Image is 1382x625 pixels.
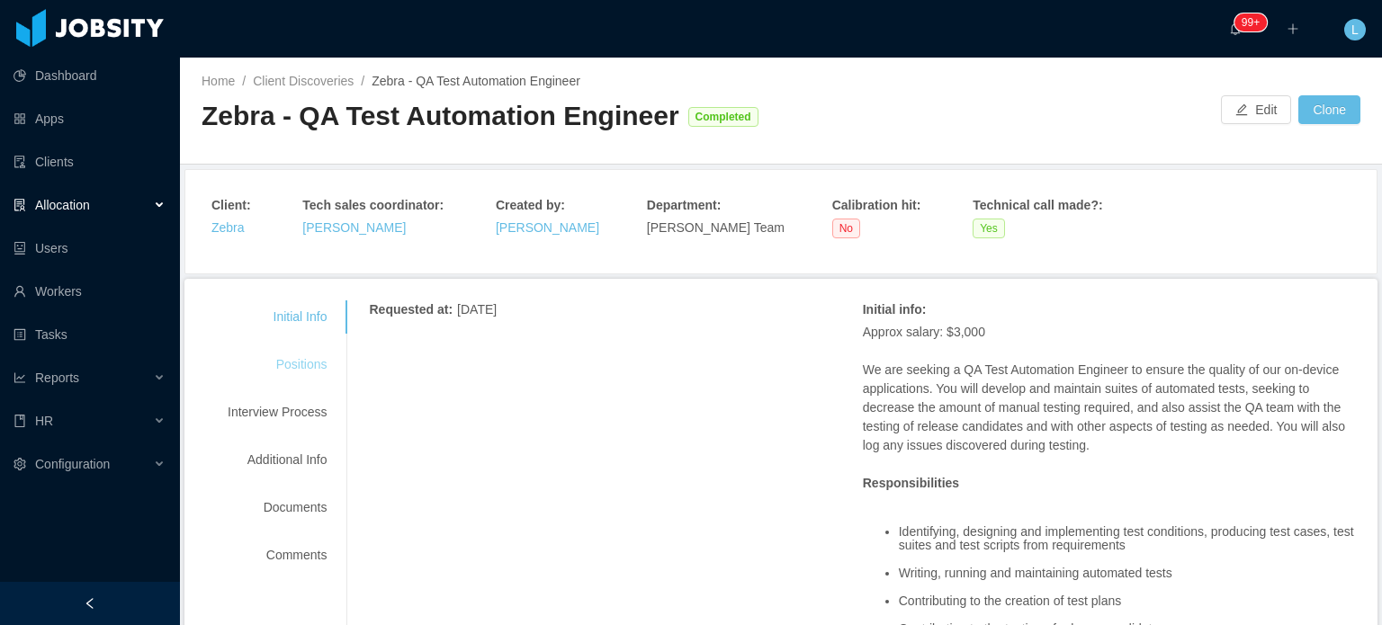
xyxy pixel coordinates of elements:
a: Home [202,74,235,88]
i: icon: solution [13,199,26,211]
a: icon: userWorkers [13,273,166,309]
a: [PERSON_NAME] [302,220,406,235]
i: icon: book [13,415,26,427]
span: No [832,219,860,238]
span: Completed [688,107,758,127]
i: icon: plus [1287,22,1299,35]
i: icon: setting [13,458,26,470]
button: icon: editEdit [1221,95,1291,124]
div: Zebra - QA Test Automation Engineer [202,98,679,135]
li: Writing, running and maintaining automated tests [899,567,1356,580]
div: Initial Info [206,300,348,334]
a: icon: appstoreApps [13,101,166,137]
span: Yes [973,219,1005,238]
a: icon: profileTasks [13,317,166,353]
i: icon: bell [1229,22,1242,35]
span: / [361,74,364,88]
a: icon: robotUsers [13,230,166,266]
span: Allocation [35,198,90,212]
strong: Client : [211,198,251,212]
strong: Tech sales coordinator : [302,198,444,212]
strong: Responsibilities [863,476,959,490]
div: Positions [206,348,348,381]
div: Documents [206,491,348,524]
p: Approx salary: $3,000 We are seeking a QA Test Automation Engineer to ensure the quality of our o... [863,323,1356,455]
strong: Technical call made? : [973,198,1102,212]
span: Zebra - QA Test Automation Engineer [372,74,580,88]
div: Additional Info [206,443,348,477]
i: icon: line-chart [13,371,26,384]
a: icon: pie-chartDashboard [13,58,166,94]
span: Reports [35,371,79,385]
a: Zebra [211,220,245,235]
a: Client Discoveries [253,74,354,88]
sup: 1924 [1234,13,1267,31]
li: Identifying, designing and implementing test conditions, producing test cases, test suites and te... [899,525,1356,553]
span: L [1351,19,1359,40]
a: [PERSON_NAME] [496,220,599,235]
strong: Calibration hit : [832,198,921,212]
strong: Department : [647,198,721,212]
button: Clone [1298,95,1360,124]
strong: Created by : [496,198,565,212]
span: Configuration [35,457,110,471]
div: Interview Process [206,396,348,429]
span: HR [35,414,53,428]
span: [DATE] [457,302,497,317]
div: Comments [206,539,348,572]
strong: Initial info : [863,302,927,317]
span: [PERSON_NAME] Team [647,220,785,235]
span: / [242,74,246,88]
strong: Requested at : [369,302,453,317]
a: icon: auditClients [13,144,166,180]
li: Contributing to the creation of test plans [899,594,1356,608]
